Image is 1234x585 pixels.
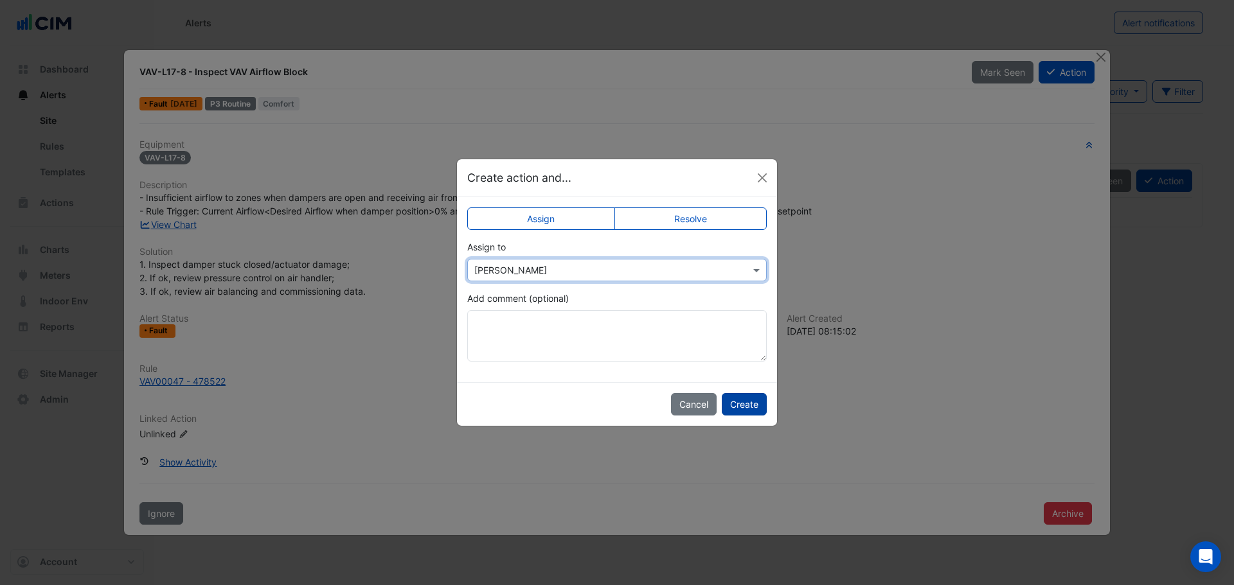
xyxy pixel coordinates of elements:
label: Assign to [467,240,506,254]
h5: Create action and... [467,170,571,186]
label: Add comment (optional) [467,292,569,305]
label: Assign [467,207,615,230]
button: Create [722,393,767,415]
div: Open Intercom Messenger [1190,541,1221,572]
label: Resolve [614,207,767,230]
button: Cancel [671,393,717,415]
button: Close [753,168,772,188]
